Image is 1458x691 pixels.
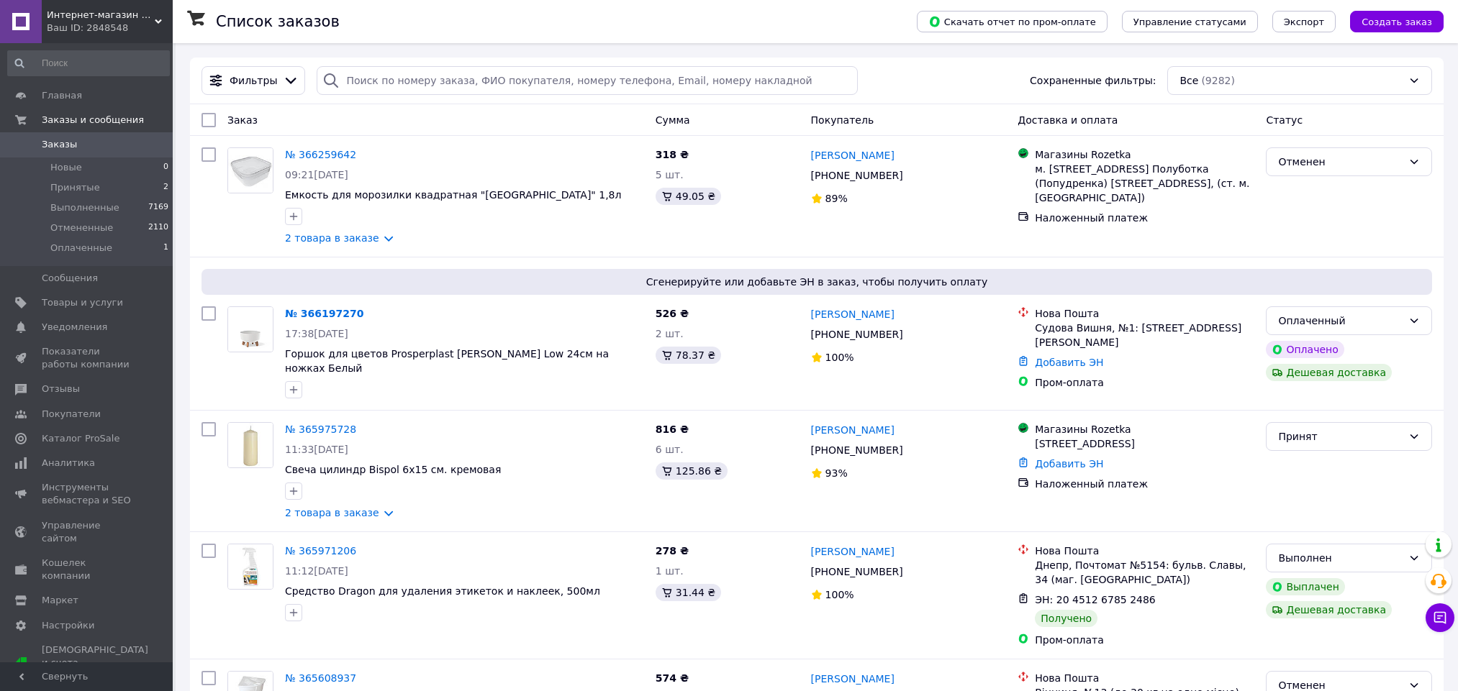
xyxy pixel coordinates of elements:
button: Скачать отчет по пром-оплате [917,11,1108,32]
span: 1 шт. [656,565,684,577]
a: [PERSON_NAME] [811,307,895,321]
span: Настройки [42,619,94,632]
div: Пром-оплата [1035,633,1254,647]
div: Дешевая доставка [1266,364,1392,381]
span: Выполненные [50,201,119,214]
span: Управление статусами [1133,17,1246,27]
div: Нова Пошта [1035,306,1254,321]
span: Товары и услуги [42,296,123,309]
span: 17:38[DATE] [285,328,348,339]
div: Нова Пошта [1035,671,1254,685]
div: Магазины Rozetka [1035,422,1254,436]
a: Фото товару [227,306,273,352]
span: Сумма [656,114,690,126]
span: Новые [50,161,82,174]
div: Днепр, Почтомат №5154: бульв. Славы, 34 (маг. [GEOGRAPHIC_DATA]) [1035,558,1254,587]
div: Выполнен [1278,550,1403,566]
span: 0 [163,161,168,174]
div: 49.05 ₴ [656,188,721,205]
span: Свеча цилиндр Bispol 6х15 см. кремовая [285,464,501,475]
a: [PERSON_NAME] [811,672,895,686]
span: 09:21[DATE] [285,169,348,180]
span: 89% [825,193,848,204]
span: [PHONE_NUMBER] [811,329,903,340]
span: 11:33[DATE] [285,444,348,455]
div: Нова Пошта [1035,544,1254,558]
span: [PHONE_NUMBER] [811,566,903,577]
img: Фото товару [228,307,273,351]
button: Экспорт [1272,11,1336,32]
a: Горшок для цветов Prosperplast [PERSON_NAME] Low 24см на ножках Белый [285,348,609,374]
span: 1 [163,242,168,255]
span: Емкость для морозилки квадратная "[GEOGRAPHIC_DATA]" 1,8л [285,189,621,201]
span: Сгенерируйте или добавьте ЭН в заказ, чтобы получить оплату [207,275,1426,289]
a: № 366259642 [285,149,356,160]
span: 7169 [148,201,168,214]
span: Кошелек компании [42,557,133,582]
div: Оплаченный [1278,313,1403,329]
button: Чат с покупателем [1426,603,1454,632]
a: [PERSON_NAME] [811,544,895,559]
span: Фильтры [230,73,277,88]
span: Скачать отчет по пром-оплате [928,15,1096,28]
a: Фото товару [227,147,273,193]
a: Фото товару [227,422,273,468]
span: Маркет [42,594,78,607]
div: 31.44 ₴ [656,584,721,601]
div: Наложенный платеж [1035,211,1254,225]
div: Выплачен [1266,578,1344,595]
span: 526 ₴ [656,308,689,319]
span: 100% [825,589,854,600]
a: № 365971206 [285,545,356,557]
div: 125.86 ₴ [656,462,728,480]
a: № 365608937 [285,672,356,684]
span: Оплаченные [50,242,112,255]
span: 2 шт. [656,328,684,339]
span: 2 [163,181,168,194]
span: Каталог ProSale [42,432,119,445]
div: Судова Вишня, №1: [STREET_ADDRESS][PERSON_NAME] [1035,321,1254,349]
span: 318 ₴ [656,149,689,160]
a: Создать заказ [1336,15,1444,27]
a: № 366197270 [285,308,363,319]
button: Управление статусами [1122,11,1258,32]
span: ЭН: 20 4512 6785 2486 [1035,594,1156,605]
div: Наложенный платеж [1035,477,1254,491]
span: Аналитика [42,457,95,470]
span: Показатели работы компании [42,345,133,371]
span: 93% [825,467,848,479]
span: Создать заказ [1362,17,1432,27]
span: Принятые [50,181,100,194]
span: Управление сайтом [42,519,133,545]
span: Экспорт [1284,17,1324,27]
a: № 365975728 [285,424,356,435]
div: [STREET_ADDRESS] [1035,436,1254,451]
a: [PERSON_NAME] [811,423,895,437]
span: 5 шт. [656,169,684,180]
a: 2 товара в заказе [285,232,379,244]
div: Принят [1278,429,1403,444]
span: Статус [1266,114,1303,126]
div: Магазины Rozetka [1035,147,1254,162]
span: Главная [42,89,82,102]
span: Отзывы [42,383,80,395]
div: м. [STREET_ADDRESS] Полуботка (Попудренка) [STREET_ADDRESS], (ст. м. [GEOGRAPHIC_DATA]) [1035,162,1254,205]
a: Средство Dragon для удаления этикеток и наклеек, 500мл [285,585,600,597]
span: 6 шт. [656,444,684,455]
span: Покупатель [811,114,874,126]
a: [PERSON_NAME] [811,148,895,163]
div: Отменен [1278,154,1403,170]
div: Дешевая доставка [1266,601,1392,618]
span: 816 ₴ [656,424,689,435]
div: Ваш ID: 2848548 [47,22,173,35]
span: Отмененные [50,221,113,234]
input: Поиск [7,50,170,76]
span: Заказ [227,114,258,126]
span: Заказы [42,138,77,151]
span: 11:12[DATE] [285,565,348,577]
span: Уведомления [42,321,107,334]
div: Пром-оплата [1035,375,1254,390]
img: Фото товару [228,148,273,193]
